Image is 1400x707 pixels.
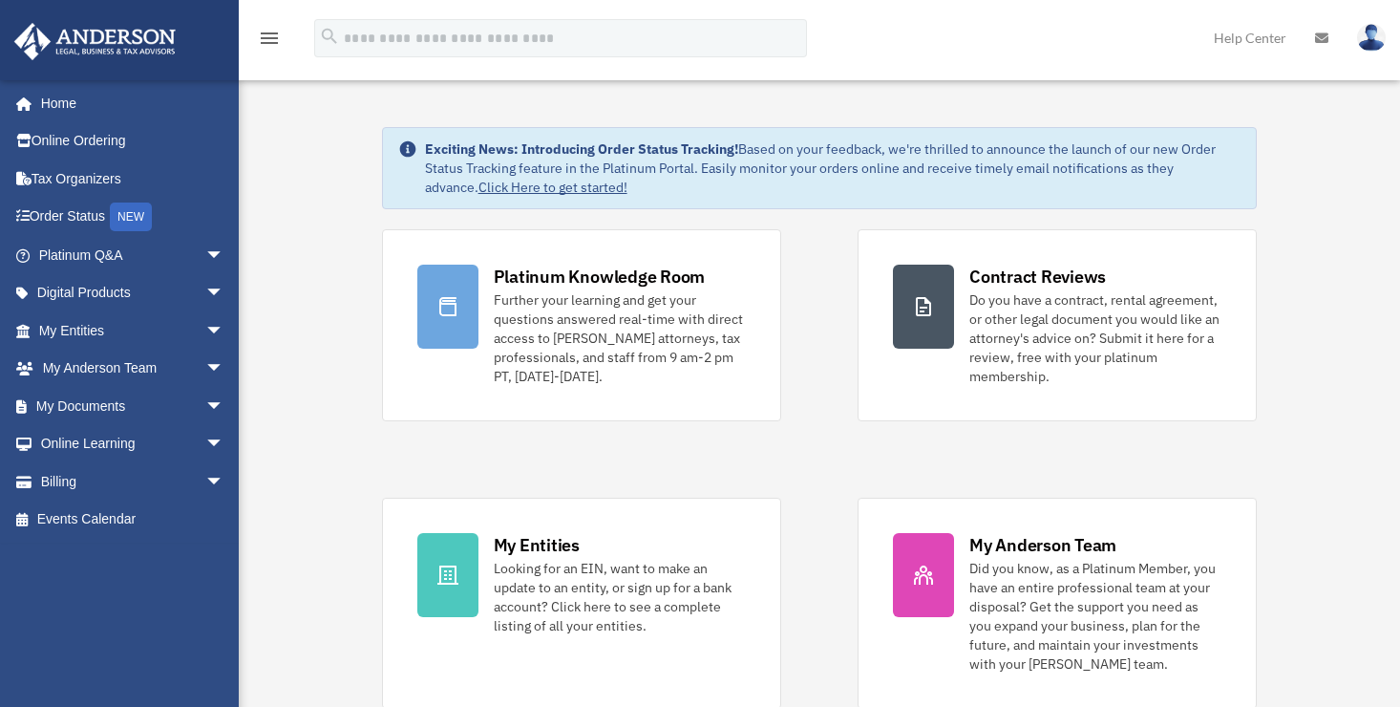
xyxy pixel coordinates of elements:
div: Looking for an EIN, want to make an update to an entity, or sign up for a bank account? Click her... [494,559,746,635]
img: User Pic [1357,24,1386,52]
a: Platinum Knowledge Room Further your learning and get your questions answered real-time with dire... [382,229,781,421]
strong: Exciting News: Introducing Order Status Tracking! [425,140,738,158]
a: Home [13,84,244,122]
span: arrow_drop_down [205,311,244,351]
a: Tax Organizers [13,160,253,198]
div: Platinum Knowledge Room [494,265,706,289]
div: Based on your feedback, we're thrilled to announce the launch of our new Order Status Tracking fe... [425,139,1241,197]
a: Platinum Q&Aarrow_drop_down [13,236,253,274]
i: menu [258,27,281,50]
div: Do you have a contract, rental agreement, or other legal document you would like an attorney's ad... [969,290,1221,386]
span: arrow_drop_down [205,425,244,464]
a: Online Ordering [13,122,253,161]
span: arrow_drop_down [205,387,244,426]
div: NEW [110,203,152,231]
i: search [319,26,340,47]
a: My Anderson Teamarrow_drop_down [13,350,253,388]
a: Order StatusNEW [13,198,253,237]
a: Billingarrow_drop_down [13,462,253,501]
div: My Anderson Team [969,533,1116,557]
span: arrow_drop_down [205,462,244,502]
div: Did you know, as a Platinum Member, you have an entire professional team at your disposal? Get th... [969,559,1221,674]
a: menu [258,33,281,50]
span: arrow_drop_down [205,350,244,389]
div: Contract Reviews [969,265,1106,289]
a: Digital Productsarrow_drop_down [13,274,253,312]
div: My Entities [494,533,580,557]
span: arrow_drop_down [205,236,244,275]
a: My Entitiesarrow_drop_down [13,311,253,350]
span: arrow_drop_down [205,274,244,313]
a: Click Here to get started! [478,179,627,196]
img: Anderson Advisors Platinum Portal [9,23,181,60]
a: Events Calendar [13,501,253,539]
a: Contract Reviews Do you have a contract, rental agreement, or other legal document you would like... [858,229,1257,421]
a: Online Learningarrow_drop_down [13,425,253,463]
div: Further your learning and get your questions answered real-time with direct access to [PERSON_NAM... [494,290,746,386]
a: My Documentsarrow_drop_down [13,387,253,425]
